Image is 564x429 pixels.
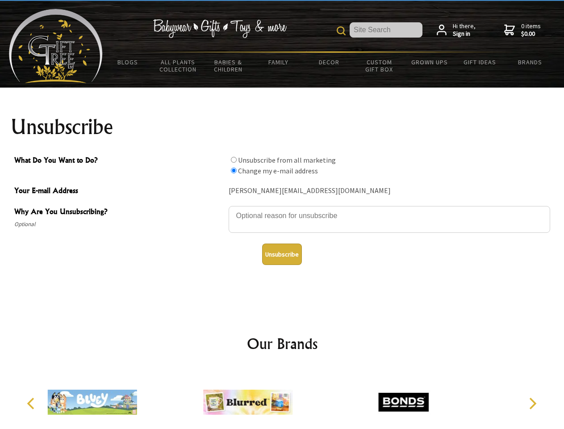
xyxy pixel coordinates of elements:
img: product search [337,26,346,35]
button: Next [522,394,542,413]
a: BLOGS [103,53,153,71]
label: Change my e-mail address [238,166,318,175]
input: What Do You Want to Do? [231,168,237,173]
a: Grown Ups [404,53,455,71]
h1: Unsubscribe [11,116,554,138]
span: Your E-mail Address [14,185,224,198]
div: [PERSON_NAME][EMAIL_ADDRESS][DOMAIN_NAME] [229,184,550,198]
a: All Plants Collection [153,53,204,79]
textarea: Why Are You Unsubscribing? [229,206,550,233]
a: Gift Ideas [455,53,505,71]
span: What Do You Want to Do? [14,155,224,168]
a: Hi there,Sign in [437,22,476,38]
button: Previous [22,394,42,413]
a: Decor [304,53,354,71]
label: Unsubscribe from all marketing [238,156,336,164]
a: Family [254,53,304,71]
strong: Sign in [453,30,476,38]
a: 0 items$0.00 [504,22,541,38]
strong: $0.00 [521,30,541,38]
h2: Our Brands [18,333,547,354]
button: Unsubscribe [262,244,302,265]
span: Hi there, [453,22,476,38]
span: Optional [14,219,224,230]
img: Babyware - Gifts - Toys and more... [9,9,103,83]
img: Babywear - Gifts - Toys & more [153,19,287,38]
a: Brands [505,53,556,71]
span: Why Are You Unsubscribing? [14,206,224,219]
input: What Do You Want to Do? [231,157,237,163]
a: Custom Gift Box [354,53,405,79]
span: 0 items [521,22,541,38]
input: Site Search [350,22,422,38]
a: Babies & Children [203,53,254,79]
